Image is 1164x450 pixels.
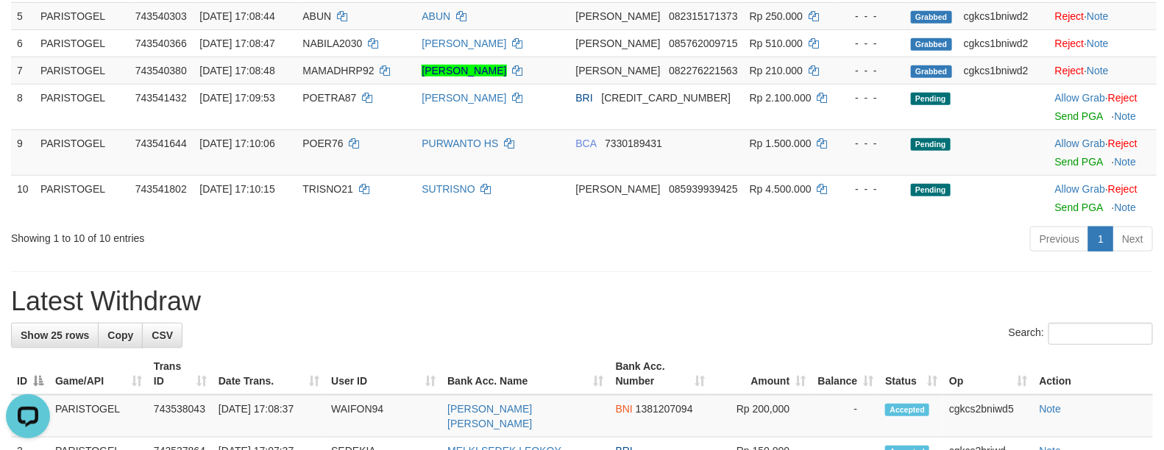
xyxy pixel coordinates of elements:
a: 1 [1088,226,1113,251]
a: Note [1087,65,1109,76]
span: Rp 4.500.000 [750,183,812,195]
a: Allow Grab [1055,183,1105,195]
td: PARISTOGEL [35,84,129,129]
a: Reject [1108,137,1138,149]
a: Next [1112,226,1153,251]
span: ABUN [302,10,331,22]
a: [PERSON_NAME] [PERSON_NAME] [447,403,532,429]
td: cgkcs2bniwd5 [943,395,1033,438]
td: PARISTOGEL [35,57,129,84]
td: cgkcs1bniwd2 [958,57,1049,84]
a: Show 25 rows [11,323,99,348]
a: Note [1115,156,1137,168]
div: - - - [843,9,899,24]
span: Accepted [885,404,929,416]
th: Trans ID: activate to sort column ascending [148,353,213,395]
span: [DATE] 17:10:06 [199,137,274,149]
span: [PERSON_NAME] [576,183,661,195]
div: Showing 1 to 10 of 10 entries [11,225,474,246]
span: Copy [107,329,133,341]
span: Rp 250.000 [750,10,803,22]
td: 6 [11,29,35,57]
a: [PERSON_NAME] [422,92,506,104]
th: Balance: activate to sort column ascending [812,353,879,395]
div: - - - [843,90,899,105]
span: Rp 210.000 [750,65,803,76]
th: ID: activate to sort column descending [11,353,49,395]
span: 743541432 [135,92,187,104]
span: POETRA87 [302,92,356,104]
a: PURWANTO HS [422,137,498,149]
span: Pending [911,184,951,196]
th: User ID: activate to sort column ascending [325,353,441,395]
span: Pending [911,138,951,151]
span: 743540380 [135,65,187,76]
span: BRI [576,92,593,104]
a: Send PGA [1055,201,1103,213]
a: ABUN [422,10,450,22]
td: PARISTOGEL [35,129,129,175]
th: Amount: activate to sort column ascending [711,353,812,395]
td: 9 [11,129,35,175]
input: Search: [1048,323,1153,345]
td: WAIFON94 [325,395,441,438]
span: 743540303 [135,10,187,22]
td: 743538043 [148,395,213,438]
th: Status: activate to sort column ascending [879,353,943,395]
h1: Latest Withdraw [11,287,1153,316]
a: Allow Grab [1055,137,1105,149]
span: Pending [911,93,951,105]
span: Copy 085939939425 to clipboard [669,183,737,195]
div: - - - [843,63,899,78]
a: Previous [1030,226,1089,251]
th: Date Trans.: activate to sort column ascending [213,353,325,395]
a: [PERSON_NAME] [422,65,506,76]
th: Bank Acc. Number: activate to sort column ascending [610,353,711,395]
span: NABILA2030 [302,37,362,49]
span: · [1055,137,1108,149]
button: Open LiveChat chat widget [6,6,50,50]
label: Search: [1009,323,1153,345]
span: Rp 1.500.000 [750,137,812,149]
span: POER76 [302,137,343,149]
span: MAMADHRP92 [302,65,374,76]
span: [PERSON_NAME] [576,37,661,49]
span: Copy 085762009715 to clipboard [669,37,737,49]
span: [DATE] 17:08:44 [199,10,274,22]
a: Reject [1108,92,1138,104]
a: Reject [1055,37,1085,49]
a: CSV [142,323,182,348]
span: BCA [576,137,597,149]
span: · [1055,92,1108,104]
th: Action [1034,353,1153,395]
span: Copy 7330189431 to clipboard [605,137,662,149]
td: 7 [11,57,35,84]
th: Op: activate to sort column ascending [943,353,1033,395]
td: PARISTOGEL [49,395,148,438]
span: BNI [616,403,633,415]
a: Reject [1055,10,1085,22]
td: · [1049,57,1157,84]
span: TRISNO21 [302,183,352,195]
span: 743541802 [135,183,187,195]
span: Grabbed [911,65,952,78]
a: Copy [98,323,143,348]
td: 5 [11,2,35,29]
a: [PERSON_NAME] [422,37,506,49]
a: Reject [1055,65,1085,76]
a: Note [1040,403,1062,415]
span: [DATE] 17:10:15 [199,183,274,195]
div: - - - [843,36,899,51]
span: Show 25 rows [21,329,89,341]
span: 743541644 [135,137,187,149]
a: Note [1115,110,1137,122]
td: 10 [11,175,35,221]
span: Copy 1381207094 to clipboard [636,403,693,415]
div: - - - [843,182,899,196]
a: Send PGA [1055,110,1103,122]
td: [DATE] 17:08:37 [213,395,325,438]
div: - - - [843,136,899,151]
td: PARISTOGEL [35,2,129,29]
a: Allow Grab [1055,92,1105,104]
td: · [1049,175,1157,221]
